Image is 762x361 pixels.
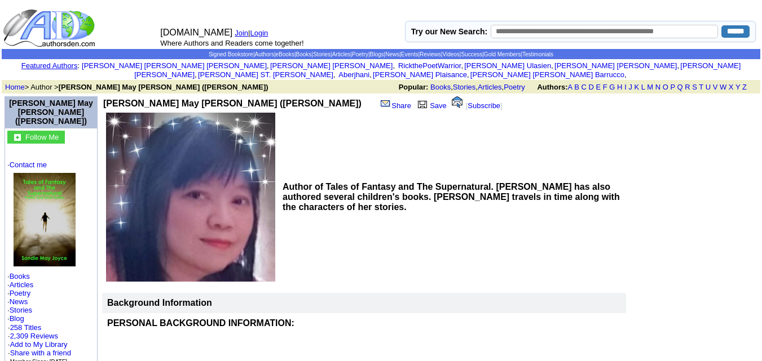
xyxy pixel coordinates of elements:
[197,72,198,78] font: i
[59,83,268,91] b: [PERSON_NAME] May [PERSON_NAME] ([PERSON_NAME])
[103,99,362,108] b: [PERSON_NAME] May [PERSON_NAME] ([PERSON_NAME])
[10,289,31,297] a: Poetry
[464,61,551,70] a: [PERSON_NAME] Ulasien
[720,83,726,91] a: W
[5,83,25,91] a: Home
[420,51,441,57] a: Reviews
[248,29,272,37] font: |
[21,61,78,70] a: Featured Authors
[670,83,675,91] a: P
[283,182,620,212] b: Author of Tales of Fantasy and The Supernatural. [PERSON_NAME] has also authored several children...
[624,83,627,91] a: I
[269,63,270,69] font: i
[337,70,370,79] a: Aberjhani
[568,83,572,91] a: A
[352,51,368,57] a: Poetry
[381,99,390,108] img: share_page.gif
[692,83,697,91] a: S
[411,27,487,36] label: Try our New Search:
[461,51,482,57] a: Success
[470,70,624,79] a: [PERSON_NAME] [PERSON_NAME] Barrucco
[504,83,525,91] a: Poetry
[82,61,741,79] font: , , , , , , , , , ,
[453,83,475,91] a: Stories
[160,28,232,37] font: [DOMAIN_NAME]
[401,51,419,57] a: Events
[335,72,336,78] font: i
[399,83,757,91] font: , , ,
[537,83,567,91] b: Authors:
[581,83,586,91] a: C
[313,51,331,57] a: Stories
[107,318,294,328] b: PERSONAL BACKGROUND INFORMATION:
[296,51,312,57] a: Books
[742,83,747,91] a: Z
[628,83,632,91] a: J
[372,72,373,78] font: i
[574,83,579,91] a: B
[276,51,294,57] a: eBooks
[106,113,275,282] img: See larger image
[617,83,622,91] a: H
[10,161,47,169] a: Contact me
[160,39,303,47] font: Where Authors and Readers come together!
[10,306,32,314] a: Stories
[699,83,703,91] a: T
[25,133,59,141] font: Follow Me
[9,99,93,126] font: [PERSON_NAME] May [PERSON_NAME] ([PERSON_NAME])
[729,83,734,91] a: X
[647,83,653,91] a: M
[685,83,690,91] a: R
[553,63,554,69] font: i
[14,134,21,141] img: gc.jpg
[270,61,393,70] a: [PERSON_NAME] [PERSON_NAME]
[655,83,660,91] a: N
[469,72,470,78] font: i
[198,70,333,79] a: [PERSON_NAME] ST. [PERSON_NAME]
[663,83,668,91] a: O
[713,83,718,91] a: V
[468,101,500,110] a: Subscribe
[10,332,58,340] a: 2,309 Reviews
[25,132,59,141] a: Follow Me
[10,272,30,280] a: Books
[677,83,682,91] a: Q
[706,83,711,91] a: U
[3,8,98,48] img: logo_ad.gif
[250,29,268,37] a: Login
[442,51,459,57] a: Videos
[395,63,396,69] font: i
[5,83,268,91] font: > Author >
[21,61,80,70] font: :
[399,83,429,91] b: Popular:
[522,51,553,57] a: Testimonials
[332,51,351,57] a: Articles
[430,83,451,91] a: Books
[735,83,740,91] a: Y
[484,51,521,57] a: Gold Members
[603,83,607,91] a: F
[82,61,267,70] a: [PERSON_NAME] [PERSON_NAME] [PERSON_NAME]
[373,70,467,79] a: [PERSON_NAME] Plaisance
[235,29,248,37] a: Join
[14,173,76,266] img: 75856.jpg
[635,83,640,91] a: K
[209,51,253,57] a: Signed Bookstore
[107,298,212,307] b: Background Information
[254,51,274,57] a: Authors
[609,83,615,91] a: G
[415,101,447,110] a: Save
[10,340,68,349] a: Add to My Library
[596,83,601,91] a: E
[416,99,429,108] img: library.gif
[385,51,399,57] a: News
[10,280,34,289] a: Articles
[370,51,384,57] a: Blogs
[554,61,677,70] a: [PERSON_NAME] [PERSON_NAME]
[588,83,593,91] a: D
[641,83,645,91] a: L
[380,101,411,110] a: Share
[452,96,463,108] img: alert.gif
[679,63,680,69] font: i
[466,101,468,110] font: [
